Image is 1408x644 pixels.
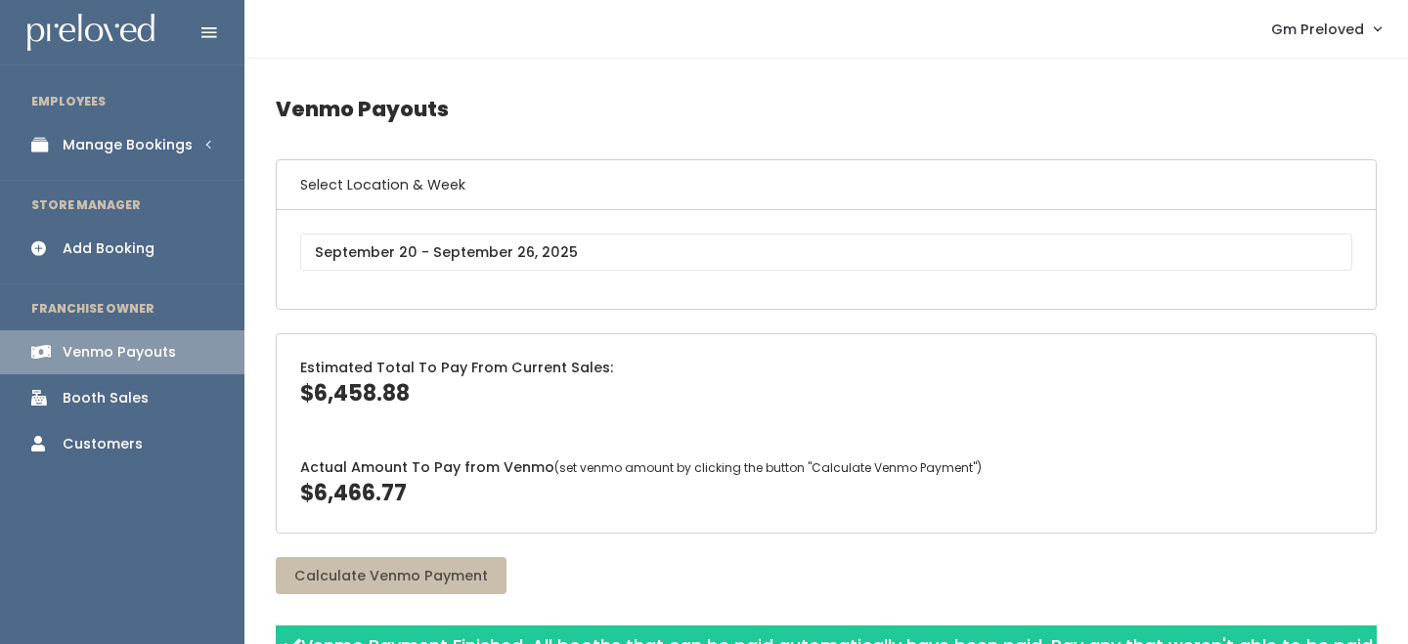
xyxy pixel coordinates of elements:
[1271,19,1364,40] span: Gm Preloved
[277,160,1376,210] h6: Select Location & Week
[276,82,1377,136] h4: Venmo Payouts
[63,238,154,259] div: Add Booking
[63,342,176,363] div: Venmo Payouts
[554,459,982,476] span: (set venmo amount by clicking the button "Calculate Venmo Payment")
[63,434,143,454] div: Customers
[300,378,410,408] span: $6,458.88
[27,14,154,52] img: preloved logo
[63,388,149,408] div: Booth Sales
[277,334,1376,433] div: Estimated Total To Pay From Current Sales:
[300,478,407,508] span: $6,466.77
[277,434,1376,533] div: Actual Amount To Pay from Venmo
[300,234,1352,271] input: September 20 - September 26, 2025
[63,135,193,155] div: Manage Bookings
[276,557,506,594] button: Calculate Venmo Payment
[1252,8,1400,50] a: Gm Preloved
